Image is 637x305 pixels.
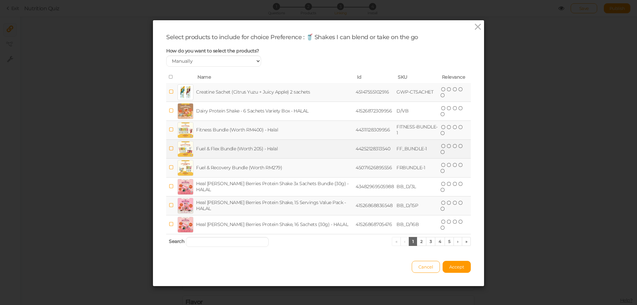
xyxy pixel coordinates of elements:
i: five [441,206,445,211]
td: GWP-CTSACHET [395,83,439,102]
tr: Heal [PERSON_NAME] Berries Protein Shake, 16 Sachets (30g) - HALAL 41526868705476 BB_D/16B [166,215,471,234]
i: five [441,93,445,98]
tr: Creatine Sachet (Citrus Yuzu + Juicy Apple) 2 sachets 45147555102916 GWP-CTSACHET [166,83,471,102]
tr: Fitness Bundle (Worth RM400) - Halal 44311128309956 FITNESS-BUNDLE-1 [166,120,471,139]
td: Dairy Protein Shake - 6 Sachets Variety Box - HALAL [195,102,354,120]
i: three [453,200,458,205]
button: Accept [443,261,471,273]
tr: Heal [PERSON_NAME] Berries Protein Shake 3x Sachets Bundle (30g) - HALAL 43482969505988 BB_D/3L [166,177,471,196]
td: 43482969505988 [354,177,395,196]
span: How do you want to select the products? [166,48,259,54]
i: four [459,144,463,148]
th: SKU [395,72,439,83]
td: 44311128309956 [354,120,395,139]
a: 1 [409,237,417,246]
td: BB_D/3L [395,177,439,196]
span: Accept [449,264,464,269]
i: four [459,182,463,186]
i: one [441,87,446,92]
i: three [453,87,458,92]
i: four [459,87,463,92]
span: Cancel [418,264,433,269]
tr: Fuel & Recovery Bundle (Worth RM279) 45071626895556 FRBUNDLE-1 [166,158,471,177]
i: two [447,163,452,167]
i: one [441,182,446,186]
i: three [453,106,458,111]
td: Creatine Sachet (Citrus Yuzu + Juicy Apple) 2 sachets [195,83,354,102]
span: Id [357,74,361,80]
td: Heal [PERSON_NAME] Berries Protein Shake, 16 Sachets (30g) - HALAL [195,215,354,234]
i: one [441,163,446,167]
a: » [462,237,471,246]
span: Name [197,74,211,80]
div: Select products to include for choice Preference : 🥤 Shakes I can blend or take on the go [166,34,471,41]
td: Fuel & Recovery Bundle (Worth RM279) [195,158,354,177]
td: Heal [PERSON_NAME] Berries Protein Shake 3x Sachets Bundle (30g) - HALAL [195,177,354,196]
i: five [441,169,445,173]
td: FITNESS-BUNDLE-1 [395,120,439,139]
i: two [447,144,452,148]
td: 45147555102916 [354,83,395,102]
span: Search [169,238,184,244]
i: five [441,112,445,116]
tr: Dairy Protein Shake - 6 Sachets Variety Box - HALAL 41526872309956 D/VB [166,102,471,120]
td: Fuel & Flex Bundle (Worth 205) - Halal [195,139,354,158]
i: two [447,182,452,186]
td: 44252128313540 [354,139,395,158]
td: Fitness Bundle (Worth RM400) - Halal [195,120,354,139]
i: three [453,182,458,186]
i: one [441,144,446,148]
i: four [459,125,463,129]
i: four [459,219,463,224]
i: one [441,106,446,111]
td: BB_D/16B [395,215,439,234]
a: 3 [426,237,436,246]
i: three [453,144,458,148]
a: 5 [445,237,454,246]
td: FF_BUNDLE-1 [395,139,439,158]
i: two [447,200,452,205]
td: 41526868705476 [354,215,395,234]
i: three [453,125,458,129]
tr: Heal [PERSON_NAME] Berries Protein Shake, 15 Servings Value Pack - HALAL 41526868836548 BB_D/15P [166,196,471,215]
button: Cancel [412,261,440,273]
i: five [441,131,445,135]
i: five [441,188,445,192]
i: three [453,219,458,224]
i: two [447,106,452,111]
th: Relevance [439,72,471,83]
td: 45071626895556 [354,158,395,177]
td: 41526868836548 [354,196,395,215]
i: one [441,219,446,224]
a: 4 [435,237,445,246]
i: four [459,163,463,167]
i: four [459,200,463,205]
td: Heal [PERSON_NAME] Berries Protein Shake, 15 Servings Value Pack - HALAL [195,196,354,215]
td: 41526872309956 [354,102,395,120]
a: › [454,237,462,246]
i: five [441,225,445,230]
i: four [459,106,463,111]
i: two [447,87,452,92]
td: BB_D/15P [395,196,439,215]
td: FRBUNDLE-1 [395,158,439,177]
i: one [441,200,446,205]
i: three [453,163,458,167]
i: one [441,125,446,129]
td: D/VB [395,102,439,120]
i: five [441,150,445,154]
i: two [447,125,452,129]
tr: Fuel & Flex Bundle (Worth 205) - Halal 44252128313540 FF_BUNDLE-1 [166,139,471,158]
a: 2 [417,237,426,246]
i: two [447,219,452,224]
